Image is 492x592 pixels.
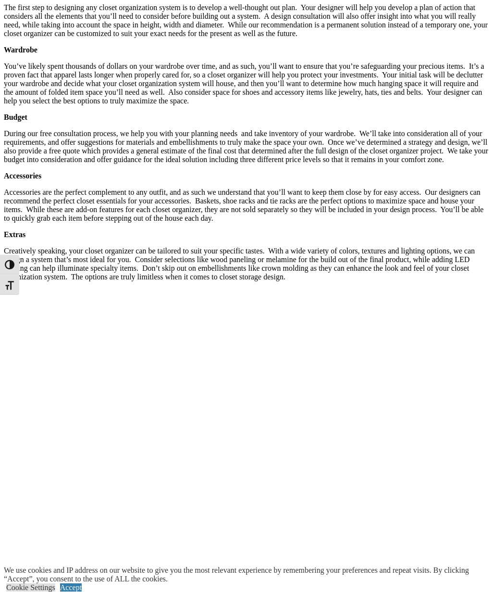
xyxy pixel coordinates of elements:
[4,230,25,239] strong: Extras
[4,566,492,583] div: We use cookies and IP address on our website to give you the most relevant experience by remember...
[4,129,488,164] p: During our free consultation process, we help you with your planning needs and take inventory of ...
[4,3,488,38] p: The first step to designing any closet organization system is to develop a well-thought out plan....
[6,583,55,592] a: Cookie Settings
[4,247,488,281] p: Creatively speaking, your closet organizer can be tailored to suit your specific tastes. With a w...
[4,113,27,121] strong: Budget
[4,172,41,180] strong: Accessories
[60,583,82,592] a: Accept
[4,46,37,54] strong: Wardrobe
[4,62,488,105] p: You’ve likely spent thousands of dollars on your wardrobe over time, and as such, you’ll want to ...
[4,188,488,223] p: Accessories are the perfect complement to any outfit, and as such we understand that you’ll want ...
